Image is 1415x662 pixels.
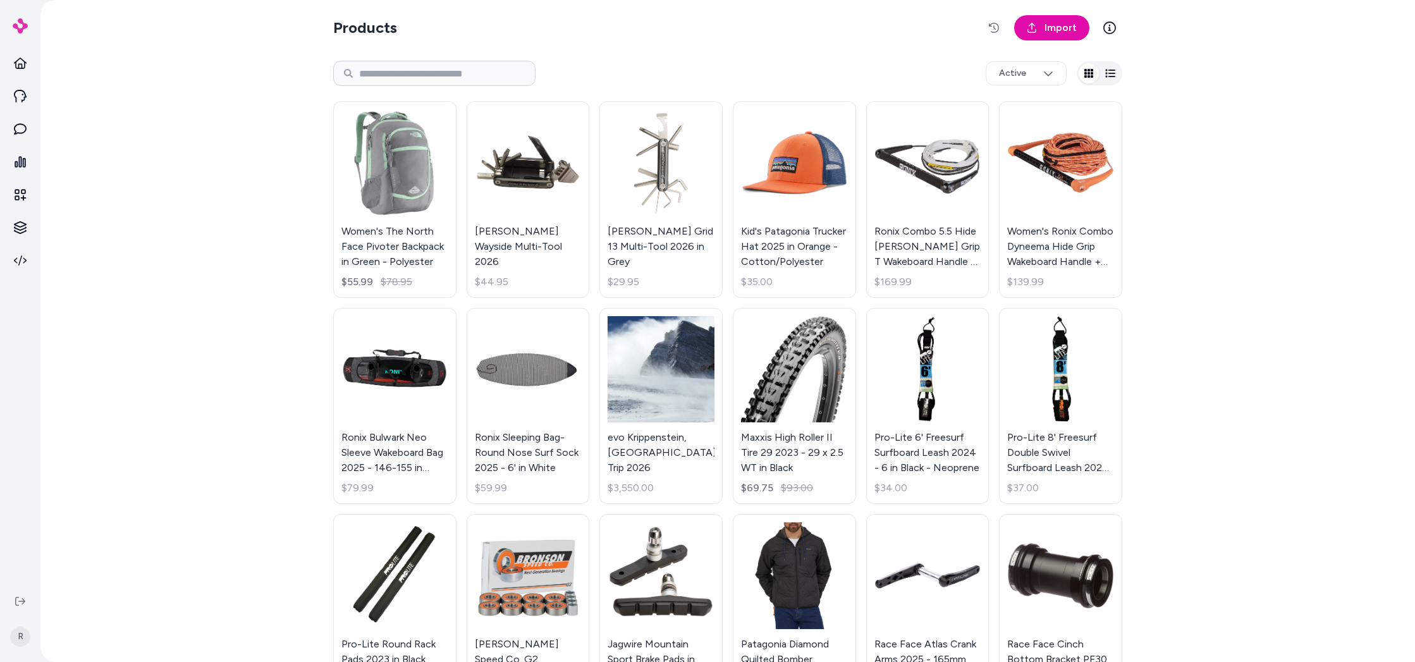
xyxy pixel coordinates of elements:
[599,308,723,505] a: evo Krippenstein, Austria Trip 2026evo Krippenstein, [GEOGRAPHIC_DATA] Trip 2026$3,550.00
[986,61,1067,85] button: Active
[866,101,989,298] a: Ronix Combo 5.5 Hide Stich Grip T Wakeboard Handle + 80 ft Mainline 2025 in WhiteRonix Combo 5.5 ...
[866,308,989,505] a: Pro-Lite 6' Freesurf Surfboard Leash 2024 - 6 in Black - NeoprenePro-Lite 6' Freesurf Surfboard L...
[10,627,30,647] span: R
[599,101,723,298] a: Blackburn Grid 13 Multi-Tool 2026 in Grey[PERSON_NAME] Grid 13 Multi-Tool 2026 in Grey$29.95
[467,308,590,505] a: Ronix Sleeping Bag- Round Nose Surf Sock 2025 - 6' in WhiteRonix Sleeping Bag- Round Nose Surf So...
[733,308,856,505] a: Maxxis High Roller II Tire 29 2023 - 29 x 2.5 WT in BlackMaxxis High Roller II Tire 29 2023 - 29 ...
[467,101,590,298] a: Blackburn Wayside Multi-Tool 2026[PERSON_NAME] Wayside Multi-Tool 2026$44.95
[1014,15,1089,40] a: Import
[333,18,397,38] h2: Products
[13,18,28,34] img: alby Logo
[333,308,456,505] a: Ronix Bulwark Neo Sleeve Wakeboard Bag 2025 - 146-155 in OrangeRonix Bulwark Neo Sleeve Wakeboard...
[8,616,33,657] button: R
[999,308,1122,505] a: Pro-Lite 8' Freesurf Double Swivel Surfboard Leash 2024 - 8 in Black - NeoprenePro-Lite 8' Freesu...
[733,101,856,298] a: Kid's Patagonia Trucker Hat 2025 in Orange - Cotton/PolyesterKid's Patagonia Trucker Hat 2025 in ...
[1044,20,1077,35] span: Import
[333,101,456,298] a: Women's The North Face Pivoter Backpack in Green - PolyesterWomen's The North Face Pivoter Backpa...
[999,101,1122,298] a: Women's Ronix Combo Dyneema Hide Grip Wakeboard Handle + 70 ft Mainline 2025 in WhiteWomen's Roni...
